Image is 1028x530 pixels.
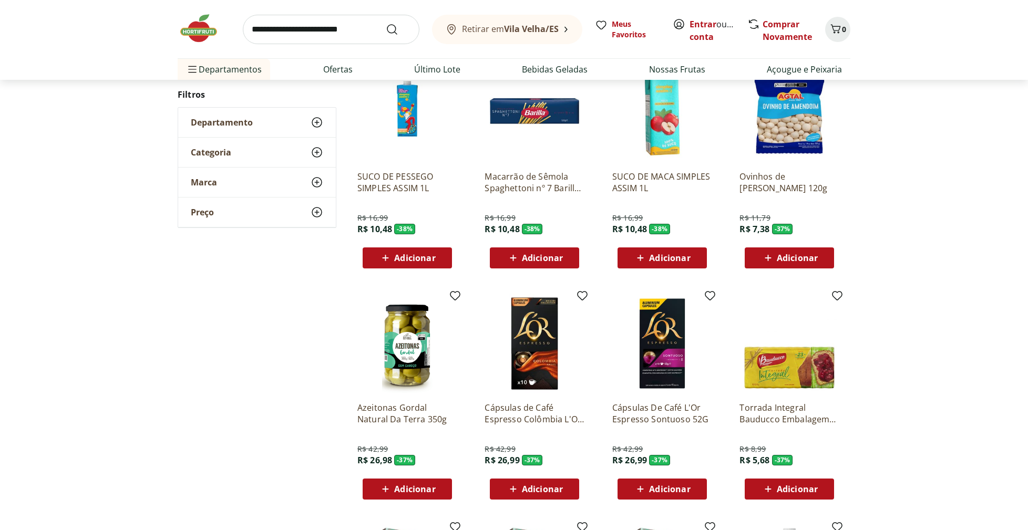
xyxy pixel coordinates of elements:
[612,171,712,194] a: SUCO DE MACA SIMPLES ASSIM 1L
[745,479,834,500] button: Adicionar
[522,485,563,493] span: Adicionar
[618,247,707,268] button: Adicionar
[490,247,579,268] button: Adicionar
[191,147,231,158] span: Categoria
[191,117,253,128] span: Departamento
[357,402,457,425] a: Azeitonas Gordal Natural Da Terra 350g
[462,24,559,34] span: Retirar em
[777,485,818,493] span: Adicionar
[363,479,452,500] button: Adicionar
[485,402,584,425] a: Cápsulas de Café Espresso Colômbia L'OR 52g
[485,454,519,466] span: R$ 26,99
[690,18,736,43] span: ou
[763,18,812,43] a: Comprar Novamente
[357,213,388,223] span: R$ 16,99
[357,63,457,162] img: SUCO DE PESSEGO SIMPLES ASSIM 1L
[612,454,647,466] span: R$ 26,99
[690,18,747,43] a: Criar conta
[612,63,712,162] img: SUCO DE MACA SIMPLES ASSIM 1L
[504,23,559,35] b: Vila Velha/ES
[485,171,584,194] a: Macarrão de Sêmola Spaghettoni nº 7 Barilla 500g
[649,224,670,234] span: - 38 %
[612,294,712,393] img: Cápsulas De Café L'Or Espresso Sontuoso 52G
[739,402,839,425] a: Torrada Integral Bauducco Embalagem 142G
[522,455,543,465] span: - 37 %
[357,223,392,235] span: R$ 10,48
[178,108,336,137] button: Departamento
[485,294,584,393] img: Cápsulas de Café Espresso Colômbia L'OR 52g
[612,223,647,235] span: R$ 10,48
[612,402,712,425] a: Cápsulas De Café L'Or Espresso Sontuoso 52G
[394,455,415,465] span: - 37 %
[243,15,419,44] input: search
[612,19,660,40] span: Meus Favoritos
[394,485,435,493] span: Adicionar
[191,177,217,188] span: Marca
[191,207,214,217] span: Preço
[842,24,846,34] span: 0
[357,294,457,393] img: Azeitonas Gordal Natural Da Terra 350g
[739,454,769,466] span: R$ 5,68
[357,171,457,194] a: SUCO DE PESSEGO SIMPLES ASSIM 1L
[649,254,690,262] span: Adicionar
[739,294,839,393] img: Torrada Integral Bauducco Embalagem 142G
[394,254,435,262] span: Adicionar
[186,57,199,82] button: Menu
[432,15,582,44] button: Retirar emVila Velha/ES
[186,57,262,82] span: Departamentos
[485,444,515,454] span: R$ 42,99
[595,19,660,40] a: Meus Favoritos
[485,213,515,223] span: R$ 16,99
[485,223,519,235] span: R$ 10,48
[772,224,793,234] span: - 37 %
[522,63,588,76] a: Bebidas Geladas
[649,485,690,493] span: Adicionar
[394,224,415,234] span: - 38 %
[618,479,707,500] button: Adicionar
[323,63,353,76] a: Ofertas
[777,254,818,262] span: Adicionar
[739,213,770,223] span: R$ 11,79
[178,138,336,167] button: Categoria
[739,444,766,454] span: R$ 8,99
[178,84,336,105] h2: Filtros
[522,224,543,234] span: - 38 %
[745,247,834,268] button: Adicionar
[612,213,643,223] span: R$ 16,99
[825,17,850,42] button: Carrinho
[739,223,769,235] span: R$ 7,38
[178,198,336,227] button: Preço
[739,63,839,162] img: Ovinhos de Amendoim Agtal 120g
[772,455,793,465] span: - 37 %
[767,63,842,76] a: Açougue e Peixaria
[357,444,388,454] span: R$ 42,99
[386,23,411,36] button: Submit Search
[649,63,705,76] a: Nossas Frutas
[414,63,460,76] a: Último Lote
[690,18,716,30] a: Entrar
[649,455,670,465] span: - 37 %
[178,13,230,44] img: Hortifruti
[739,171,839,194] a: Ovinhos de [PERSON_NAME] 120g
[357,454,392,466] span: R$ 26,98
[363,247,452,268] button: Adicionar
[490,479,579,500] button: Adicionar
[485,63,584,162] img: Macarrão de Sêmola Spaghettoni nº 7 Barilla 500g
[612,444,643,454] span: R$ 42,99
[178,168,336,197] button: Marca
[522,254,563,262] span: Adicionar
